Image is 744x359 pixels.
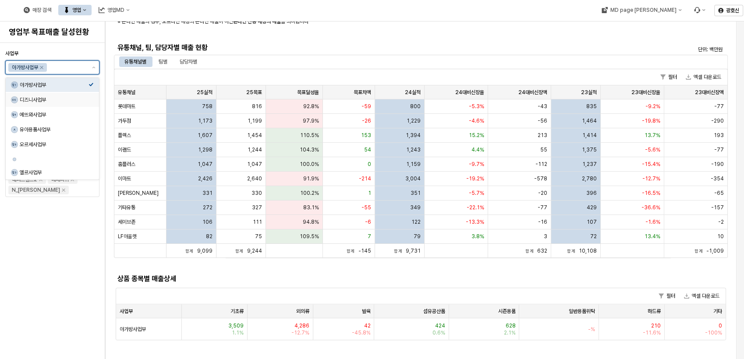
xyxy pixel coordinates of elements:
[579,248,597,254] span: 10,108
[610,7,677,13] div: MD page [PERSON_NAME]
[117,43,571,52] h5: 유통채널, 팀, 담당자별 매출 현황
[233,18,281,25] strong: 온라인 전용 매장의 매출
[354,89,371,96] span: 목표차액
[469,132,484,139] span: 15.2%
[247,161,262,168] span: 1,047
[503,329,515,336] span: 2.1%
[11,97,18,103] span: DS
[407,117,421,124] span: 1,229
[368,233,371,240] span: 7
[406,146,421,153] span: 1,243
[714,103,724,110] span: -77
[540,146,547,153] span: 55
[535,161,547,168] span: -112
[58,5,92,15] div: 영업
[5,50,18,56] span: 사업부
[291,329,309,336] span: -12.7%
[247,248,262,254] span: 9,244
[642,161,660,168] span: -15.4%
[538,103,547,110] span: -43
[119,56,152,67] div: 유통채널별
[423,308,445,315] span: 섬유공산품
[118,146,131,153] span: 이랜드
[89,61,99,74] button: 제안 사항 표시
[544,233,547,240] span: 3
[62,188,65,192] div: N_이야이야오 제거
[711,161,724,168] span: -190
[18,5,57,15] div: 매장 검색
[300,132,319,139] span: 110.5%
[362,117,371,124] span: -26
[118,161,135,168] span: 홈플러스
[692,292,719,300] font: 엑셀 다운로드
[467,204,484,211] span: -22.1%
[118,103,135,110] span: 롯데마트
[203,204,213,211] span: 272
[32,7,51,13] div: 매장 검색
[364,322,370,329] span: 42
[538,190,547,197] span: -20
[719,322,722,329] span: 0
[303,103,319,110] span: 92.8%
[118,204,135,211] span: 기타유통
[518,89,547,96] span: 24대비신장액
[361,103,371,110] span: -59
[159,56,167,67] div: 팀별
[118,233,137,240] span: LF아울렛
[435,322,445,329] span: 424
[12,186,60,194] div: N_[PERSON_NAME]
[498,308,515,315] span: 시즌용품
[153,56,173,67] div: 팀별
[406,132,421,139] span: 1,394
[726,7,739,14] p: 광호신
[643,329,661,336] span: -11.6%
[120,308,133,315] span: 사업부
[174,56,202,67] div: 담당자별
[711,204,724,211] span: -157
[118,117,131,124] span: 가두점
[20,126,89,133] div: 유아용품사업부
[642,175,660,182] span: -12.7%
[248,146,262,153] span: 1,244
[718,218,724,225] span: -2
[198,161,213,168] span: 1,047
[581,89,597,96] span: 23실적
[300,190,319,197] span: 100.2%
[206,233,213,240] span: 82
[180,56,197,67] div: 담당자별
[364,146,371,153] span: 54
[303,218,319,225] span: 94.8%
[645,132,660,139] span: 13.7%
[705,329,722,336] span: -100%
[252,103,262,110] span: 816
[198,146,213,153] span: 1,298
[197,248,213,254] span: 9,099
[235,248,247,253] span: 합계
[71,178,74,181] div: 베베리쉬 제거
[648,308,661,315] span: 하드류
[394,248,406,253] span: 합계
[202,190,213,197] span: 331
[197,89,213,96] span: 25실적
[694,73,721,81] font: 엑셀 다운로드
[202,103,213,110] span: 758
[296,308,309,315] span: 외의류
[347,248,358,253] span: 합계
[361,204,371,211] span: -55
[466,218,484,225] span: -13.3%
[20,169,89,176] div: 엘르사업부
[297,89,319,96] span: 목표달성율
[117,18,622,25] p: ※ 온라인 매출의 경우, 오프라인 매장의 온라인 매출이 아닌 을 의미합니다
[590,233,597,240] span: 72
[505,322,515,329] span: 628
[39,178,43,181] div: 해외브랜드 삭제2
[567,248,579,253] span: 합계
[582,146,597,153] span: 1,375
[20,96,89,103] div: 디즈니사업부
[411,218,421,225] span: 122
[198,132,213,139] span: 1,607
[405,175,421,182] span: 3,004
[538,218,547,225] span: -16
[198,117,213,124] span: 1,173
[118,175,131,182] span: 이마트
